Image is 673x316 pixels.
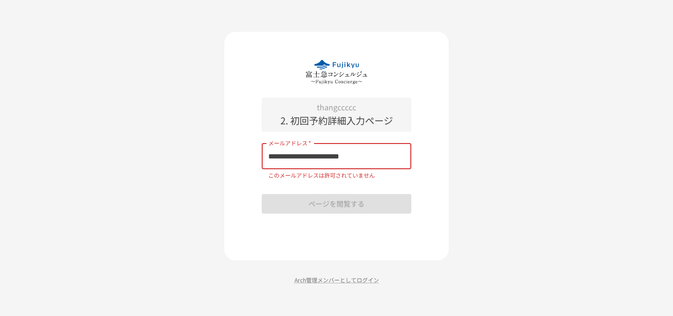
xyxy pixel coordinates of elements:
p: このメールアドレスは許可されていません [268,171,405,180]
p: 2. 初回予約詳細入力ページ [262,113,411,128]
label: メールアドレス [268,139,311,147]
img: eQeGXtYPV2fEKIA3pizDiVdzO5gJTl2ahLbsPaD2E4R [306,60,367,84]
p: Arch管理メンバーとしてログイン [224,275,449,284]
p: thangccccc [262,101,411,114]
